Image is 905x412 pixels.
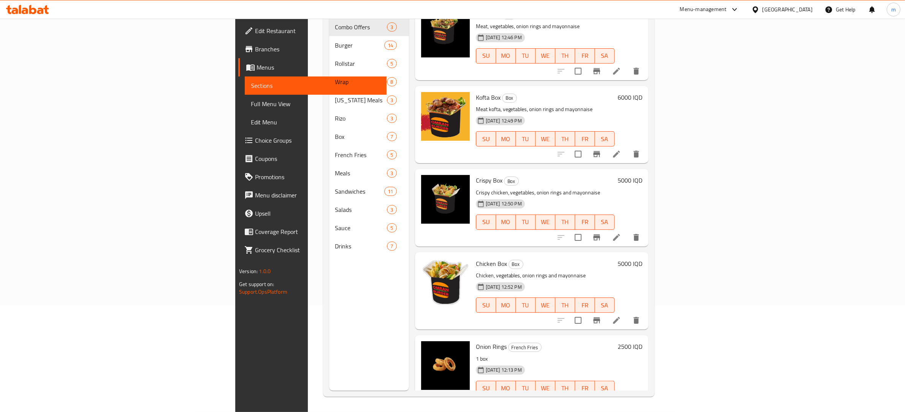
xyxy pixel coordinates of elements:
[479,300,493,311] span: SU
[588,228,606,247] button: Branch-specific-item
[496,131,516,146] button: MO
[516,131,536,146] button: TU
[598,383,612,394] span: SA
[387,60,396,67] span: 5
[335,205,387,214] span: Salads
[536,297,555,313] button: WE
[387,151,396,159] span: 5
[387,205,396,214] div: items
[598,300,612,311] span: SA
[558,300,572,311] span: TH
[329,109,409,127] div: Rizo3
[516,215,536,230] button: TU
[570,312,586,328] span: Select to update
[239,287,287,297] a: Support.OpsPlatform
[239,266,258,276] span: Version:
[387,22,396,32] div: items
[255,209,380,218] span: Upsell
[558,134,572,145] span: TH
[335,187,385,196] span: Sandwiches
[329,18,409,36] div: Combo Offers3
[255,154,380,163] span: Coupons
[335,22,387,32] span: Combo Offers
[502,94,517,102] span: Box
[598,134,612,145] span: SA
[238,150,387,168] a: Coupons
[555,297,575,313] button: TH
[238,186,387,204] a: Menu disclaimer
[251,99,380,108] span: Full Menu View
[612,233,621,242] a: Edit menu item
[476,48,496,64] button: SU
[476,131,496,146] button: SU
[255,172,380,181] span: Promotions
[539,383,552,394] span: WE
[476,188,615,197] p: Crispy chicken, vegetables, onion rings and mayonnaise
[516,48,536,64] button: TU
[421,92,470,141] img: Kofta Box
[519,134,533,145] span: TU
[421,341,470,390] img: Onion Rings
[627,62,645,80] button: delete
[238,241,387,259] a: Grocery Checklist
[255,245,380,255] span: Grocery Checklist
[245,95,387,113] a: Full Menu View
[570,146,586,162] span: Select to update
[329,73,409,91] div: Wrap8
[335,95,387,105] span: [US_STATE] Meals
[483,283,525,291] span: [DATE] 12:52 PM
[575,131,595,146] button: FR
[387,115,396,122] span: 3
[476,297,496,313] button: SU
[245,113,387,131] a: Edit Menu
[238,223,387,241] a: Coverage Report
[612,67,621,76] a: Edit menu item
[329,15,409,258] nav: Menu sections
[329,182,409,200] div: Sandwiches11
[536,215,555,230] button: WE
[239,279,274,289] span: Get support on:
[238,58,387,76] a: Menus
[259,266,271,276] span: 1.0.0
[335,242,387,251] span: Drinks
[329,91,409,109] div: [US_STATE] Meals3
[536,381,555,396] button: WE
[387,114,396,123] div: items
[329,36,409,54] div: Burger14
[516,381,536,396] button: TU
[335,132,387,141] span: Box
[335,223,387,232] span: Sauce
[476,271,615,280] p: Chicken, vegetables, onion rings and mayonnaise
[329,200,409,219] div: Salads3
[627,145,645,163] button: delete
[421,9,470,57] img: Meat Box
[595,297,615,313] button: SA
[536,131,555,146] button: WE
[516,297,536,313] button: TU
[387,150,396,159] div: items
[238,204,387,223] a: Upsell
[558,50,572,61] span: TH
[329,146,409,164] div: French Fries5
[578,50,592,61] span: FR
[598,216,612,227] span: SA
[483,117,525,124] span: [DATE] 12:49 PM
[387,133,396,140] span: 7
[335,150,387,159] div: French Fries
[891,5,896,14] span: m
[385,188,396,195] span: 11
[238,22,387,40] a: Edit Restaurant
[335,77,387,86] span: Wrap
[555,215,575,230] button: TH
[496,48,516,64] button: MO
[612,150,621,159] a: Edit menu item
[555,48,575,64] button: TH
[335,169,387,178] span: Meals
[539,300,552,311] span: WE
[578,300,592,311] span: FR
[255,45,380,54] span: Branches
